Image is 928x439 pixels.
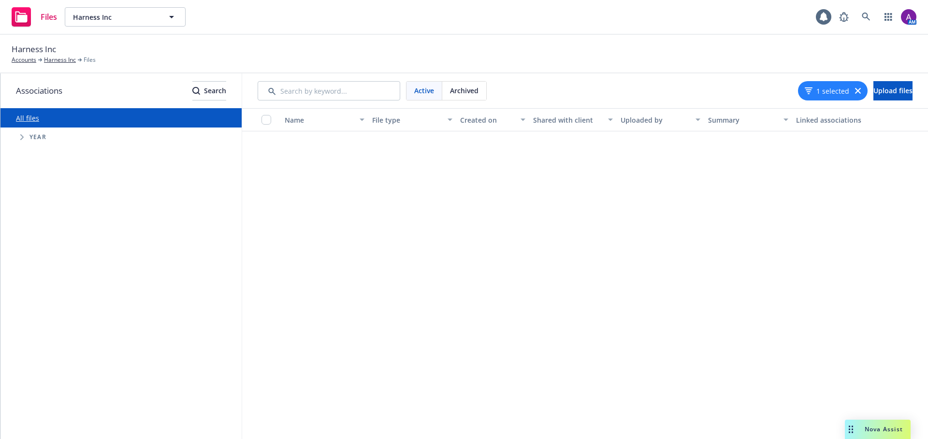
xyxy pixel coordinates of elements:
button: Summary [704,108,792,131]
div: File type [372,115,441,125]
button: Linked associations [792,108,880,131]
input: Search by keyword... [258,81,400,100]
div: Summary [708,115,777,125]
span: Upload files [873,86,913,95]
input: Select all [261,115,271,125]
a: Harness Inc [44,56,76,64]
a: Accounts [12,56,36,64]
span: Nova Assist [865,425,903,433]
span: Active [414,85,434,96]
span: Year [29,134,46,140]
div: Uploaded by [621,115,690,125]
div: Linked associations [796,115,876,125]
button: Shared with client [529,108,617,131]
a: All files [16,113,39,123]
button: Uploaded by [617,108,704,131]
button: Upload files [873,81,913,100]
a: Switch app [879,7,898,27]
span: Associations [16,85,62,97]
div: Search [192,82,226,100]
a: Search [856,7,876,27]
div: Drag to move [845,420,857,439]
span: Harness Inc [12,43,56,56]
a: Files [8,3,61,30]
div: Name [285,115,354,125]
button: Name [281,108,368,131]
button: Harness Inc [65,7,186,27]
a: Report a Bug [834,7,854,27]
div: Created on [460,115,515,125]
button: SearchSearch [192,81,226,100]
div: Shared with client [533,115,602,125]
button: Created on [456,108,529,131]
span: Archived [450,85,478,96]
div: Tree Example [0,127,242,147]
span: Harness Inc [73,12,157,22]
img: photo [901,9,916,25]
button: Nova Assist [845,420,911,439]
span: Files [41,13,57,21]
svg: Search [192,87,200,95]
button: File type [368,108,456,131]
span: Files [84,56,96,64]
button: 1 selected [805,86,849,96]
